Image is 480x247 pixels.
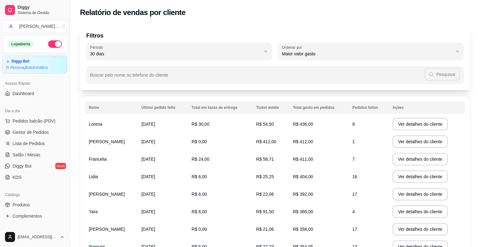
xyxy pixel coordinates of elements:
span: [DATE] [141,157,155,162]
label: Ordenar por [282,45,304,50]
span: R$ 6,00 [192,209,207,214]
span: [PERSON_NAME] [89,139,125,144]
span: [DATE] [141,174,155,179]
span: 16 [352,174,357,179]
span: Produtos [12,202,30,208]
span: [EMAIL_ADDRESS][DOMAIN_NAME] [17,234,57,239]
article: Diggy Bot [12,59,29,64]
span: KDS [12,174,22,180]
input: Buscar pelo nome ou telefone do cliente [90,74,424,81]
span: 30 dias [90,51,261,57]
span: Pedidos balcão (PDV) [12,118,56,124]
span: R$ 366,00 [293,209,313,214]
th: Pedidos feitos [348,101,388,114]
th: Ticket médio [252,101,289,114]
button: Ver detalhes do cliente [392,118,448,130]
span: Diggy [17,5,65,10]
a: Lista de Pedidos [2,139,67,149]
div: Acesso Rápido [2,78,67,88]
span: Complementos [12,213,42,219]
a: KDS [2,172,67,182]
span: [DATE] [141,209,155,214]
article: Renovação automática [10,65,47,70]
button: Período30 dias [86,43,272,60]
th: Ações [389,101,465,114]
button: Alterar Status [48,40,62,48]
button: Ver detalhes do cliente [392,153,448,165]
span: R$ 24,00 [192,157,209,162]
span: R$ 54,50 [256,122,274,127]
button: [EMAIL_ADDRESS][DOMAIN_NAME] [2,229,67,244]
th: Nome [85,101,137,114]
span: Gestor de Pedidos [12,129,49,135]
span: R$ 392,00 [293,192,313,197]
span: R$ 412,00 [256,139,277,144]
span: 4 [352,209,355,214]
a: Diggy Botnovo [2,161,67,171]
a: Diggy BotRenovaçãoautomática [2,56,67,73]
a: Produtos [2,200,67,210]
span: 8 [352,122,355,127]
span: A [8,23,14,29]
div: [PERSON_NAME] ... [19,23,59,29]
div: Loja aberta [8,41,34,48]
span: R$ 358,00 [293,227,313,232]
span: R$ 0,00 [192,139,207,144]
span: Dashboard [12,90,34,97]
button: Ver detalhes do cliente [392,135,448,148]
span: R$ 21,06 [256,227,274,232]
span: [PERSON_NAME] [89,192,125,197]
th: Último pedido feito [137,101,188,114]
span: R$ 6,00 [192,192,207,197]
span: 1 [352,139,355,144]
span: [DATE] [141,227,155,232]
button: Ver detalhes do cliente [392,188,448,200]
span: R$ 412,00 [293,139,313,144]
span: Lidia [89,174,98,179]
span: 7 [352,157,355,162]
span: [DATE] [141,122,155,127]
span: R$ 91,50 [256,209,274,214]
span: Francelia [89,157,107,162]
span: Diggy Bot [12,163,32,169]
a: Complementos [2,211,67,221]
span: R$ 25,25 [256,174,274,179]
th: Total gasto em pedidos [289,101,348,114]
button: Ver detalhes do cliente [392,223,448,235]
span: R$ 23,06 [256,192,274,197]
span: [DATE] [141,139,155,144]
a: Gestor de Pedidos [2,127,67,137]
div: Catálogo [2,190,67,200]
button: Ver detalhes do cliente [392,205,448,218]
span: [PERSON_NAME] [89,227,125,232]
span: Lista de Pedidos [12,140,45,147]
span: R$ 58,71 [256,157,274,162]
div: Dia a dia [2,106,67,116]
button: Ordenar porMaior valor gasto [278,43,464,60]
span: R$ 0,00 [192,227,207,232]
span: Salão / Mesas [12,152,40,158]
span: Maior valor gasto [282,51,452,57]
a: Salão / Mesas [2,150,67,160]
th: Total em taxas de entrega [188,101,252,114]
button: Pedidos balcão (PDV) [2,116,67,126]
span: R$ 6,00 [192,174,207,179]
span: [DATE] [141,192,155,197]
span: R$ 404,00 [293,174,313,179]
label: Período [90,45,105,50]
span: Lorena [89,122,102,127]
span: Sistema de Gestão [17,10,65,15]
a: DiggySistema de Gestão [2,3,67,18]
span: 17 [352,227,357,232]
button: Select a team [2,20,67,33]
span: 17 [352,192,357,197]
p: Filtros [86,31,464,40]
span: R$ 436,00 [293,122,313,127]
span: R$ 30,00 [192,122,209,127]
span: Yara [89,209,98,214]
span: R$ 411,00 [293,157,313,162]
a: Dashboard [2,88,67,98]
button: Ver detalhes do cliente [392,170,448,183]
h2: Relatório de vendas por cliente [80,8,186,18]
